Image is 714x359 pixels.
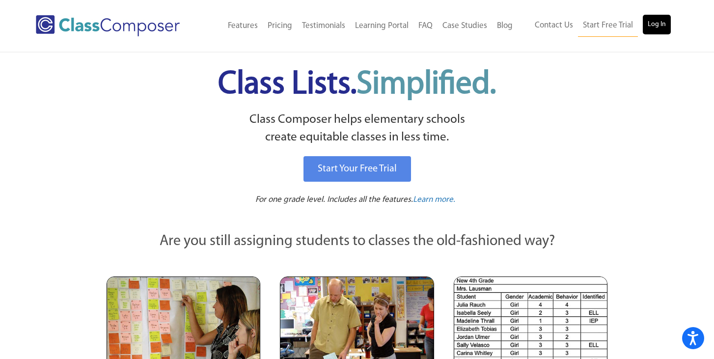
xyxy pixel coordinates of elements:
a: Start Your Free Trial [303,156,411,182]
span: Start Your Free Trial [318,164,397,174]
span: For one grade level. Includes all the features. [255,195,413,204]
p: Class Composer helps elementary schools create equitable classes in less time. [105,111,609,147]
nav: Header Menu [518,15,671,37]
a: Blog [492,15,518,37]
a: Features [223,15,263,37]
span: Learn more. [413,195,455,204]
a: FAQ [413,15,438,37]
a: Testimonials [297,15,350,37]
span: Class Lists. [218,69,496,101]
img: Class Composer [36,15,180,36]
a: Learn more. [413,194,455,206]
a: Log In [643,15,671,34]
a: Contact Us [530,15,578,36]
nav: Header Menu [204,15,518,37]
a: Pricing [263,15,297,37]
a: Case Studies [438,15,492,37]
a: Learning Portal [350,15,413,37]
a: Start Free Trial [578,15,638,37]
p: Are you still assigning students to classes the old-fashioned way? [107,231,607,252]
span: Simplified. [357,69,496,101]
